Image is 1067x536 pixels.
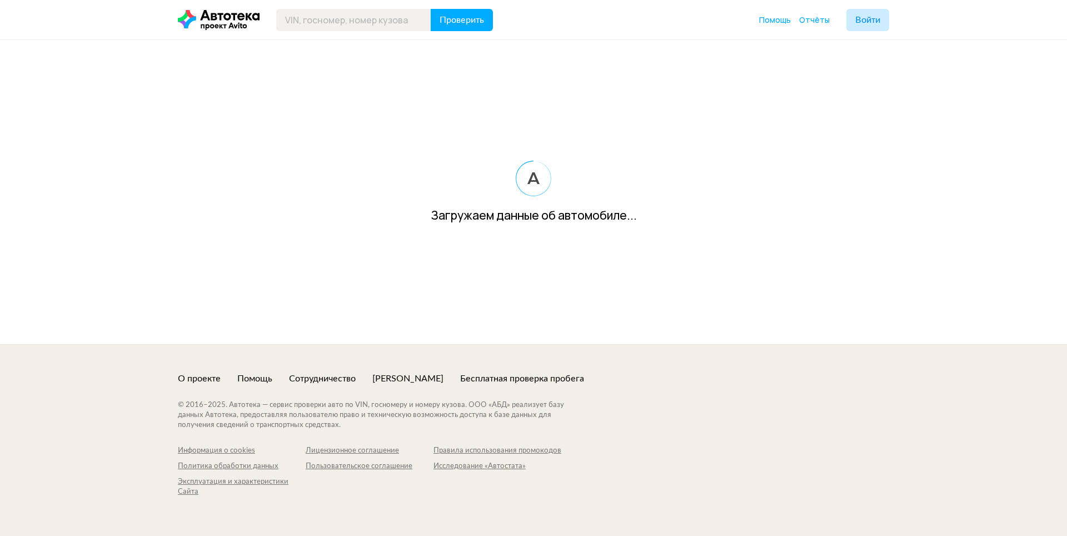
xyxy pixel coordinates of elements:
a: Правила использования промокодов [433,446,561,456]
a: Исследование «Автостата» [433,461,561,472]
a: Помощь [237,373,272,385]
a: Пользовательское соглашение [306,461,433,472]
a: Лицензионное соглашение [306,446,433,456]
a: [PERSON_NAME] [372,373,443,385]
span: Войти [855,16,880,24]
a: Информация о cookies [178,446,306,456]
input: VIN, госномер, номер кузова [276,9,431,31]
a: Помощь [759,14,791,26]
span: Проверить [440,16,484,24]
button: Войти [846,9,889,31]
a: Политика обработки данных [178,461,306,472]
span: Отчёты [799,14,830,25]
div: Загружаем данные об автомобиле... [431,207,637,224]
a: Отчёты [799,14,830,26]
a: Сотрудничество [289,373,356,385]
span: Помощь [759,14,791,25]
button: Проверить [431,9,493,31]
a: Эксплуатация и характеристики Сайта [178,477,306,497]
div: © 2016– 2025 . Автотека — сервис проверки авто по VIN, госномеру и номеру кузова. ООО «АБД» реали... [178,400,586,430]
a: О проекте [178,373,221,385]
a: Бесплатная проверка пробега [460,373,584,385]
